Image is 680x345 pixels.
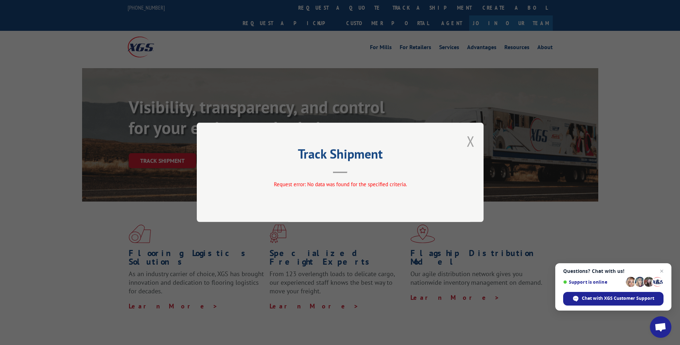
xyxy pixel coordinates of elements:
[563,292,664,306] div: Chat with XGS Customer Support
[657,267,666,275] span: Close chat
[582,295,654,302] span: Chat with XGS Customer Support
[233,149,448,162] h2: Track Shipment
[563,268,664,274] span: Questions? Chat with us!
[563,279,623,285] span: Support is online
[650,316,671,338] div: Open chat
[467,132,475,151] button: Close modal
[274,181,406,188] span: Request error: No data was found for the specified criteria.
